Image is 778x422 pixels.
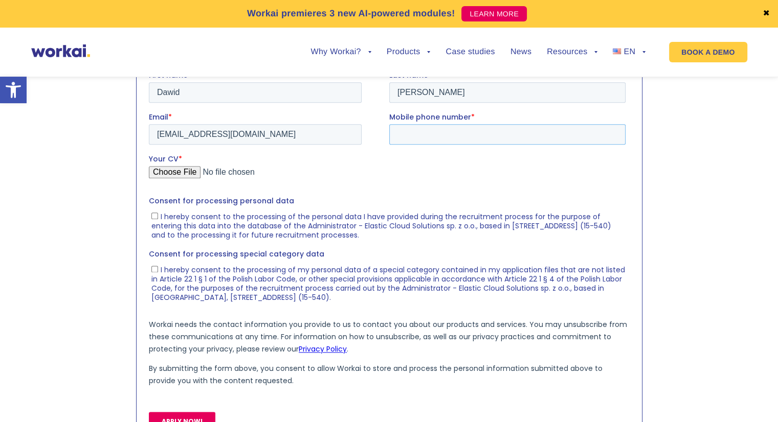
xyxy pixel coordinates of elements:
a: LEARN MORE [461,6,527,21]
p: Workai premieres 3 new AI-powered modules! [247,7,455,20]
span: EN [624,48,635,56]
a: ✖ [763,10,770,18]
a: Products [387,48,431,56]
a: BOOK A DEMO [669,42,747,62]
a: Privacy Policy [150,274,198,284]
a: Case studies [446,48,495,56]
a: Why Workai? [310,48,371,56]
a: Resources [547,48,597,56]
a: News [510,48,531,56]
